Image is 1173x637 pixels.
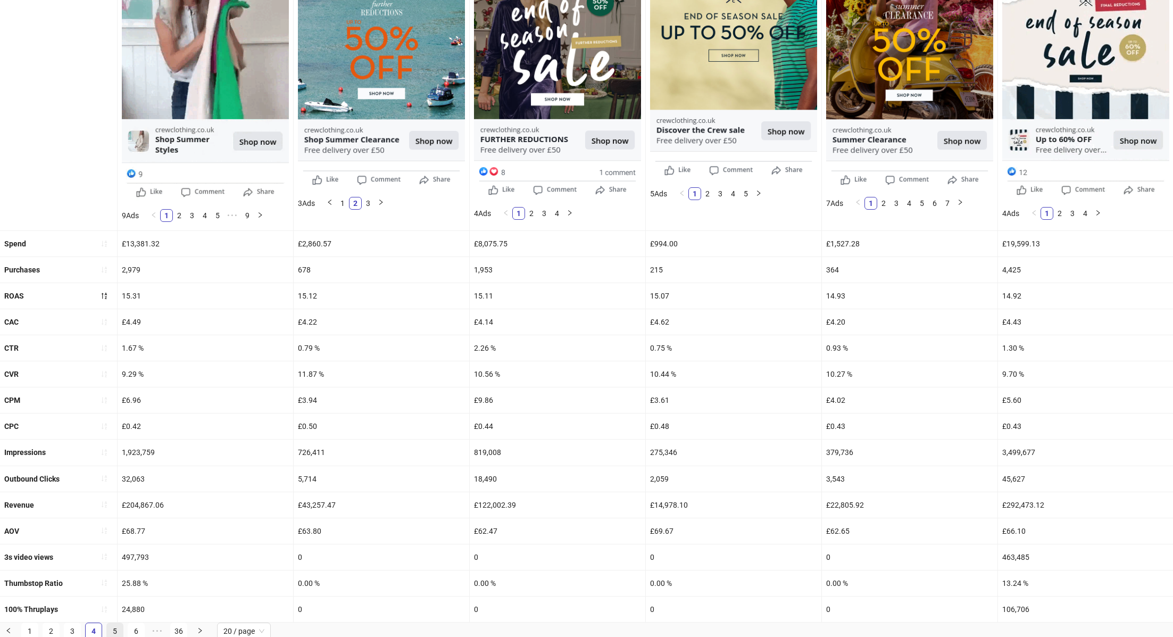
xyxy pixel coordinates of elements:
div: 0 [294,597,469,622]
a: 4 [199,210,211,221]
div: £13,381.32 [118,231,293,257]
button: left [147,209,160,222]
div: 0.00 % [646,570,821,596]
div: 215 [646,257,821,283]
li: 3 [1066,207,1079,220]
div: £4.62 [646,309,821,335]
div: £4.14 [470,309,645,335]
div: 678 [294,257,469,283]
button: left [852,197,864,210]
a: 1 [513,208,525,219]
button: right [563,207,576,220]
span: right [197,627,203,634]
div: 10.27 % [822,361,997,387]
div: £2,860.57 [294,231,469,257]
div: £69.67 [646,518,821,544]
a: 2 [350,197,361,209]
div: 0.00 % [470,570,645,596]
div: 379,736 [822,440,997,465]
span: 3 Ads [298,199,315,208]
li: Previous Page [676,187,688,200]
div: 0 [646,597,821,622]
span: right [957,199,963,205]
li: 5 [916,197,928,210]
a: 5 [212,210,223,221]
div: 0 [646,544,821,570]
li: Next Page [752,187,765,200]
div: 0 [294,544,469,570]
a: 6 [929,197,941,209]
span: sort-ascending [101,501,108,508]
a: 5 [740,188,752,200]
li: Previous Page [1028,207,1041,220]
a: 2 [878,197,889,209]
li: 2 [349,197,362,210]
a: 3 [714,188,726,200]
button: right [954,197,967,210]
span: left [855,199,861,205]
div: 10.56 % [470,361,645,387]
li: Next Page [563,207,576,220]
b: CAC [4,318,19,326]
div: £204,867.06 [118,492,293,518]
a: 2 [173,210,185,221]
div: 275,346 [646,440,821,465]
div: 15.12 [294,283,469,309]
b: Purchases [4,266,40,274]
span: sort-ascending [101,449,108,456]
a: 1 [337,197,348,209]
li: 3 [538,207,551,220]
div: £4.20 [822,309,997,335]
a: 3 [186,210,198,221]
span: ••• [224,209,241,222]
li: 1 [688,187,701,200]
b: AOV [4,527,19,535]
b: 3s video views [4,553,53,561]
b: CVR [4,370,19,378]
li: 3 [714,187,727,200]
div: 1.67 % [118,335,293,361]
li: Next Page [954,197,967,210]
span: sort-ascending [101,240,108,247]
li: 3 [890,197,903,210]
b: Revenue [4,501,34,509]
button: left [500,207,512,220]
b: CTR [4,344,19,352]
div: 10.44 % [646,361,821,387]
li: Previous Page [147,209,160,222]
div: 15.11 [470,283,645,309]
span: right [378,199,384,205]
div: £6.96 [118,387,293,413]
div: 25.88 % [118,570,293,596]
b: ROAS [4,292,24,300]
li: 3 [362,197,375,210]
div: £22,805.92 [822,492,997,518]
span: sort-ascending [101,553,108,560]
a: 1 [865,197,877,209]
div: 3,543 [822,466,997,492]
div: £62.47 [470,518,645,544]
div: 15.07 [646,283,821,309]
div: £63.80 [294,518,469,544]
a: 2 [702,188,713,200]
a: 1 [689,188,701,200]
div: £4.22 [294,309,469,335]
div: £8,075.75 [470,231,645,257]
span: 4 Ads [474,209,491,218]
li: Next Page [254,209,267,222]
span: left [151,212,157,218]
li: 2 [877,197,890,210]
div: 0.79 % [294,335,469,361]
span: left [503,210,509,216]
a: 5 [916,197,928,209]
button: left [676,187,688,200]
div: £43,257.47 [294,492,469,518]
li: 1 [1041,207,1053,220]
button: left [1028,207,1041,220]
div: 819,008 [470,440,645,465]
span: left [1031,210,1037,216]
div: £62.65 [822,518,997,544]
button: right [254,209,267,222]
div: 0 [470,597,645,622]
div: 1,923,759 [118,440,293,465]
